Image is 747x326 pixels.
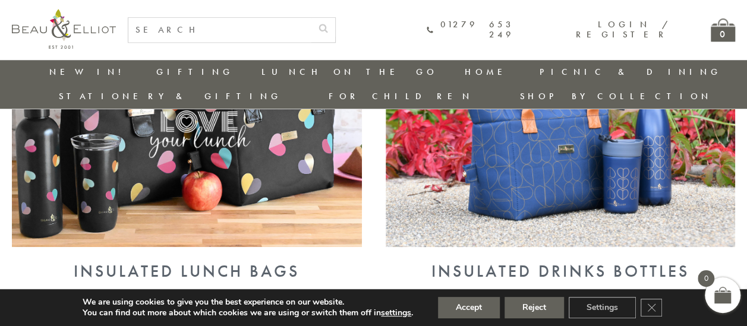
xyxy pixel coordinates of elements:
[505,297,564,318] button: Reject
[438,297,500,318] button: Accept
[12,238,362,281] a: Insulated Lunch Bags Insulated Lunch Bags
[12,262,362,281] div: Insulated Lunch Bags
[427,20,513,40] a: 01279 653 249
[465,66,512,78] a: Home
[156,66,234,78] a: Gifting
[12,9,116,49] img: logo
[641,299,662,316] button: Close GDPR Cookie Banner
[540,66,721,78] a: Picnic & Dining
[386,238,736,281] a: Insulated Drinks Bottles Insulated Drinks Bottles
[329,90,473,102] a: For Children
[711,18,735,42] a: 0
[261,66,437,78] a: Lunch On The Go
[128,18,311,42] input: SEARCH
[520,90,712,102] a: Shop by collection
[83,308,413,318] p: You can find out more about which cookies we are using or switch them off in .
[576,18,669,40] a: Login / Register
[698,270,714,287] span: 0
[49,66,129,78] a: New in!
[59,90,282,102] a: Stationery & Gifting
[386,262,736,281] div: Insulated Drinks Bottles
[381,308,411,318] button: settings
[83,297,413,308] p: We are using cookies to give you the best experience on our website.
[569,297,636,318] button: Settings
